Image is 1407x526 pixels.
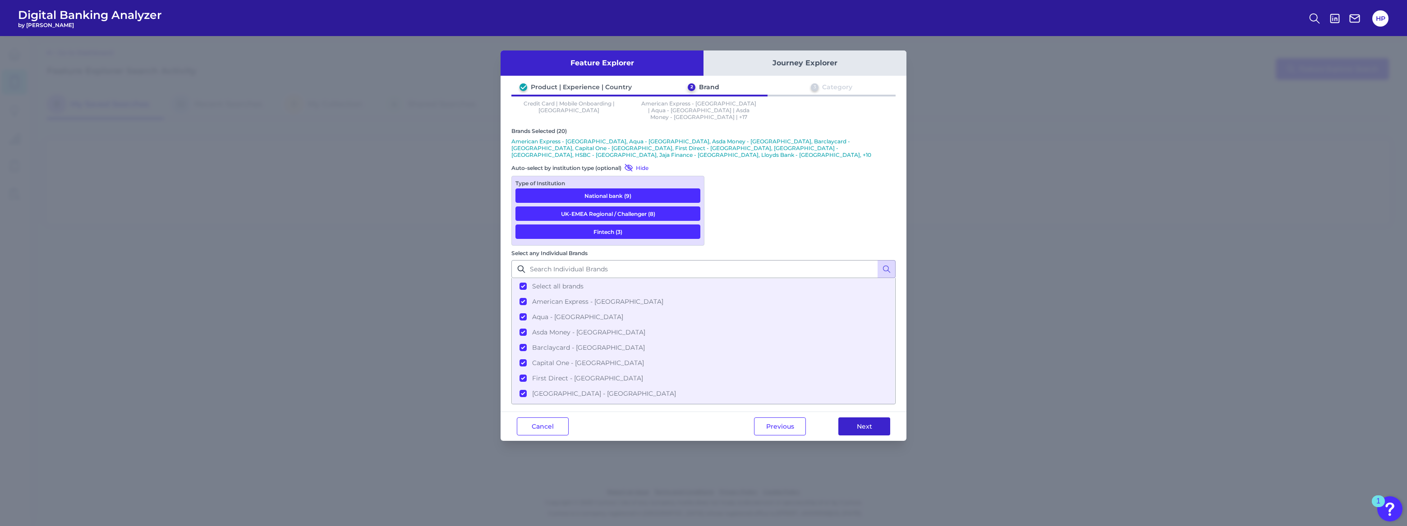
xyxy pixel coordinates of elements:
button: Capital One - [GEOGRAPHIC_DATA] [512,355,895,370]
p: American Express - [GEOGRAPHIC_DATA], Aqua - [GEOGRAPHIC_DATA], Asda Money - [GEOGRAPHIC_DATA], B... [511,138,896,158]
span: Digital Banking Analyzer [18,8,162,22]
span: Barclaycard - [GEOGRAPHIC_DATA] [532,343,645,352]
span: Capital One - [GEOGRAPHIC_DATA] [532,359,644,367]
span: by [PERSON_NAME] [18,22,162,28]
button: [GEOGRAPHIC_DATA] - [GEOGRAPHIC_DATA] [512,386,895,401]
div: 2 [688,83,695,91]
span: Select all brands [532,282,584,290]
div: Auto-select by institution type (optional) [511,163,704,172]
div: Type of Institution [515,180,700,187]
div: 1 [1376,501,1380,513]
button: Barclaycard - [GEOGRAPHIC_DATA] [512,340,895,355]
button: Journey Explorer [703,50,906,76]
button: Open Resource Center, 1 new notification [1377,496,1402,521]
button: National bank (9) [515,188,700,203]
div: Category [822,83,852,91]
button: Previous [754,417,806,435]
span: First Direct - [GEOGRAPHIC_DATA] [532,374,643,382]
button: Aqua - [GEOGRAPHIC_DATA] [512,309,895,325]
button: Cancel [517,417,569,435]
button: Feature Explorer [501,50,703,76]
input: Search Individual Brands [511,260,896,278]
button: First Direct - [GEOGRAPHIC_DATA] [512,370,895,386]
span: Aqua - [GEOGRAPHIC_DATA] [532,313,623,321]
p: American Express - [GEOGRAPHIC_DATA] | Aqua - [GEOGRAPHIC_DATA] | Asda Money - [GEOGRAPHIC_DATA] ... [641,100,757,120]
button: Next [838,417,890,435]
span: Asda Money - [GEOGRAPHIC_DATA] [532,328,645,336]
button: UK-EMEA Regional / Challenger (8) [515,206,700,221]
button: Fintech (3) [515,224,700,239]
button: American Express - [GEOGRAPHIC_DATA] [512,294,895,309]
button: Asda Money - [GEOGRAPHIC_DATA] [512,325,895,340]
div: 3 [811,83,818,91]
label: Select any Individual Brands [511,250,588,256]
div: Brands Selected (20) [511,128,896,134]
p: Credit Card | Mobile Onboarding | [GEOGRAPHIC_DATA] [511,100,627,120]
button: HP [1372,10,1389,27]
div: Brand [699,83,719,91]
button: HSBC - [GEOGRAPHIC_DATA] [512,401,895,416]
button: Select all brands [512,279,895,294]
span: [GEOGRAPHIC_DATA] - [GEOGRAPHIC_DATA] [532,389,676,398]
div: Product | Experience | Country [531,83,632,91]
span: American Express - [GEOGRAPHIC_DATA] [532,297,663,306]
button: Hide [621,163,648,172]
